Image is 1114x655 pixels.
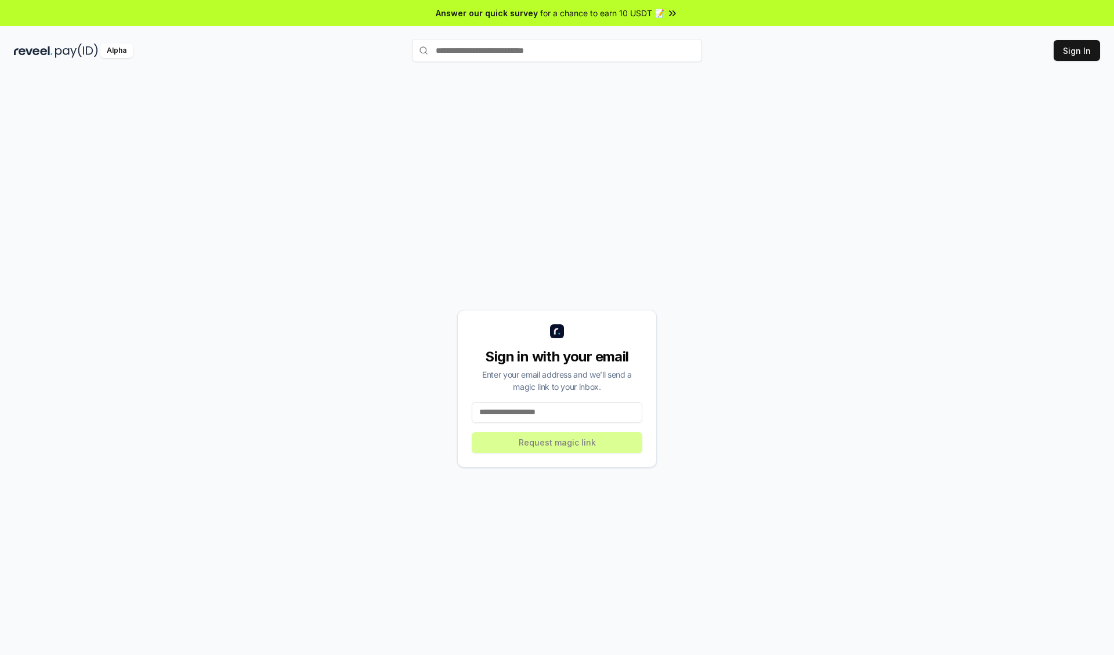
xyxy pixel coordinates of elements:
div: Alpha [100,44,133,58]
img: logo_small [550,324,564,338]
img: reveel_dark [14,44,53,58]
img: pay_id [55,44,98,58]
span: for a chance to earn 10 USDT 📝 [540,7,664,19]
span: Answer our quick survey [436,7,538,19]
button: Sign In [1054,40,1100,61]
div: Enter your email address and we’ll send a magic link to your inbox. [472,368,642,393]
div: Sign in with your email [472,348,642,366]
